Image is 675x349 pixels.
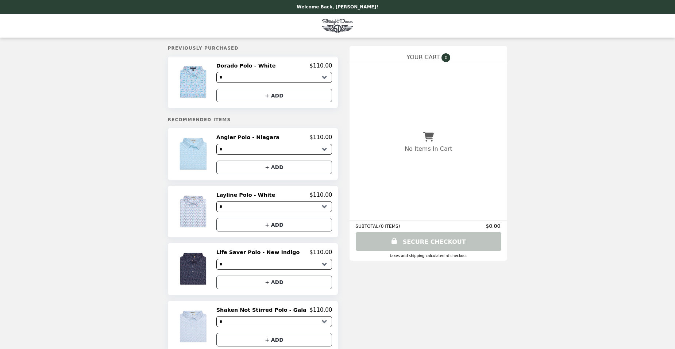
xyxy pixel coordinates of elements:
button: + ADD [216,161,332,174]
h5: Previously Purchased [168,46,338,51]
div: Taxes and Shipping calculated at checkout [355,254,501,258]
p: Welcome Back, [PERSON_NAME]! [297,4,378,9]
select: Select a product variant [216,72,332,83]
p: $110.00 [309,134,332,141]
span: $0.00 [486,223,501,229]
h2: Layline Polo - White [216,192,278,198]
span: ( 0 ITEMS ) [379,224,400,229]
p: $110.00 [309,192,332,198]
h2: Dorado Polo - White [216,62,279,69]
p: $110.00 [309,62,332,69]
span: 0 [441,53,450,62]
img: Brand Logo [320,18,355,33]
button: + ADD [216,89,332,102]
img: Shaken Not Stirred Polo - Gala [177,307,211,346]
select: Select a product variant [216,201,332,212]
h2: Life Saver Polo - New Indigo [216,249,303,256]
p: $110.00 [309,249,332,256]
img: Dorado Polo - White [177,62,211,102]
h5: Recommended Items [168,117,338,122]
h2: Shaken Not Stirred Polo - Gala [216,307,309,313]
select: Select a product variant [216,316,332,327]
img: Layline Polo - White [177,192,211,231]
select: Select a product variant [216,144,332,155]
button: + ADD [216,333,332,346]
span: YOUR CART [406,54,440,61]
p: No Items In Cart [405,145,452,152]
img: Life Saver Polo - New Indigo [177,249,211,289]
img: Angler Polo - Niagara [177,134,211,174]
p: $110.00 [309,307,332,313]
h2: Angler Polo - Niagara [216,134,282,141]
select: Select a product variant [216,259,332,270]
button: + ADD [216,276,332,289]
span: SUBTOTAL [355,224,379,229]
button: + ADD [216,218,332,231]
